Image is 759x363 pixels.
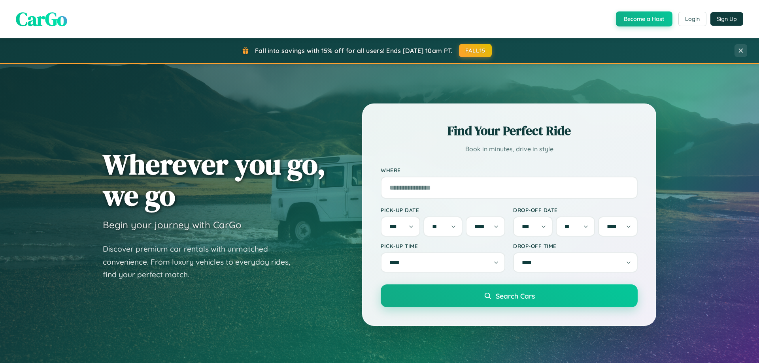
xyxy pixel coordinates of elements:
label: Pick-up Date [381,207,505,213]
p: Book in minutes, drive in style [381,143,638,155]
button: FALL15 [459,44,492,57]
button: Sign Up [710,12,743,26]
button: Become a Host [616,11,672,26]
span: Fall into savings with 15% off for all users! Ends [DATE] 10am PT. [255,47,453,55]
p: Discover premium car rentals with unmatched convenience. From luxury vehicles to everyday rides, ... [103,243,300,281]
label: Drop-off Date [513,207,638,213]
span: Search Cars [496,292,535,300]
label: Pick-up Time [381,243,505,249]
h2: Find Your Perfect Ride [381,122,638,139]
label: Where [381,167,638,173]
span: CarGo [16,6,67,32]
button: Login [678,12,706,26]
button: Search Cars [381,284,638,307]
h1: Wherever you go, we go [103,149,326,211]
h3: Begin your journey with CarGo [103,219,242,231]
label: Drop-off Time [513,243,638,249]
